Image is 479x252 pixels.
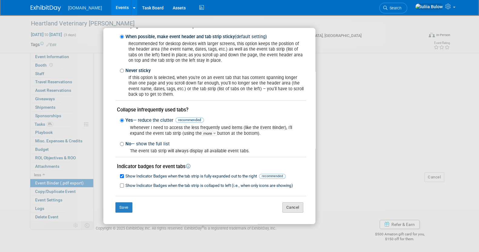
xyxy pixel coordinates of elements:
[124,41,306,63] div: Recommended for desktop devices with larger screens, this option keeps the position of the header...
[415,3,443,10] img: Iuliia Bulow
[202,131,217,136] span: more
[131,141,170,147] span: — show the full list
[125,34,267,39] span: When possible, make event header and tab strip sticky
[133,118,173,123] span: — reduce the clutter
[125,118,204,123] span: Yes
[124,125,306,136] div: Whenever I need to access the less frequently used items (like the Event Binder), I'll expand the...
[115,163,306,170] div: Indicator badges for event tabs
[379,3,407,13] a: Search
[125,141,170,147] span: No
[115,202,132,213] button: Save
[235,34,267,39] span: (default setting)
[125,174,286,178] span: Show Indicator Badges when the tab strip is fully expanded out to the right
[68,5,102,10] span: [DOMAIN_NAME]
[282,202,303,213] button: Cancel
[124,75,306,97] div: If this option is selected, when you're on an event tab that has content spanning longer than one...
[388,6,401,10] span: Search
[125,183,293,188] span: Show Indicator Badges when the tab strip is collaped to left (i.e., when only icons are showing)
[259,174,286,179] span: recommended
[115,106,306,113] div: Collapse infrequently used tabs?
[175,118,204,123] span: recommended
[125,68,151,73] span: Never sticky
[31,5,61,11] img: ExhibitDay
[124,148,306,154] div: The event tab strip will always display all available event tabs.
